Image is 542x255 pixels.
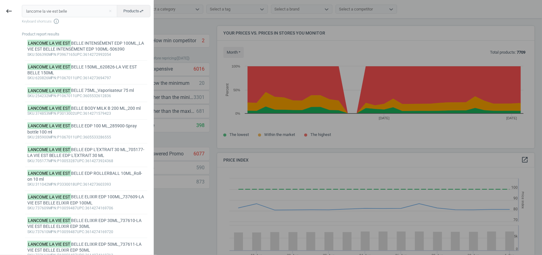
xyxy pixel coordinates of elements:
[27,217,71,224] mark: LANCOME LA VIE EST
[27,52,145,57] div: :506390 :P3967165 :3614272992054
[27,206,34,210] span: sku
[27,241,145,253] div: BELLE ELIXIR EDP 50ML_737611-LA VIE EST BELLE ELIXIR EDP 50ML
[75,76,82,80] span: upc
[27,64,71,70] mark: LANCOME LA VIE EST
[48,52,57,57] span: mpn
[48,76,57,80] span: mpn
[27,182,34,187] span: sku
[75,182,82,187] span: upc
[117,5,150,17] button: Productsswap_horiz
[48,111,57,116] span: mpn
[27,76,145,81] div: :620826 :P1067011 :3614273694797
[27,111,145,116] div: :374853 :P3013002 :3614271579423
[27,194,71,200] mark: LANCOME LA VIE EST
[22,31,153,37] div: Product report results
[22,18,150,24] span: Keyboard shortcuts
[27,230,34,234] span: sku
[27,52,34,57] span: sku
[27,105,145,111] div: BELLE BODY MILK B 200 ML_200 ml
[106,8,115,14] button: Close
[48,159,57,163] span: mpn
[27,146,71,153] mark: LANCOME LA VIE EST
[27,64,145,76] div: BELLE 150ML_620826-LA VIE EST BELLE 150ML
[77,159,85,163] span: upc
[27,122,71,129] mark: LANCOME LA VIE EST
[75,111,82,116] span: upc
[27,170,71,177] mark: LANCOME LA VIE EST
[48,230,57,234] span: mpn
[27,147,145,159] div: BELLE EDP L'EXTRAIT 30 ML_705177-LA VIE EST BELLE EDP L'EXTRAIT 30 ML
[27,111,34,116] span: sku
[27,135,145,140] div: :285900 :P1067011 :3605533286555
[77,206,85,210] span: upc
[27,159,34,163] span: sku
[27,87,71,94] mark: LANCOME LA VIE EST
[27,171,145,183] div: BELLE EDP ROLLERBALL 10ML_Roll-on 10 ml
[2,4,16,19] button: keyboard_backspace
[27,230,145,235] div: :737610 :P10059487 :3614274169720
[48,94,57,98] span: mpn
[27,88,145,93] div: BELLE 75ML_Vaporisateur 75 ml
[75,135,82,139] span: upc
[27,218,145,230] div: BELLE ELIXIR EDP 30ML_737610-LA VIE EST BELLE ELIXIR EDP 30ML
[27,194,145,206] div: BELLE ELIXIR EDP 100ML_737609-LA VIE EST BELLE ELIXIR EDP 100ML
[48,135,57,139] span: mpn
[22,5,118,17] input: Enter the SKU or product name
[123,8,144,14] span: Products
[5,7,13,15] i: keyboard_backspace
[77,230,85,234] span: upc
[75,52,82,57] span: upc
[27,182,145,187] div: :311042 :P3330018 :3614273603393
[139,9,144,14] i: swap_horiz
[27,40,145,52] div: BELLE INTENSÉMENT EDP 100ML_LA VIE EST BELLE INTENSÉMENT EDP 100ML-506390
[48,206,57,210] span: mpn
[27,135,34,139] span: sku
[27,241,71,248] mark: LANCOME LA VIE EST
[27,159,145,164] div: :705177 :P10053287 :3614273924368
[48,182,57,187] span: mpn
[27,94,34,98] span: sku
[27,94,145,99] div: :254232 :P1067011 :3605532612836
[27,105,71,112] mark: LANCOME LA VIE EST
[27,40,71,47] mark: LANCOME LA VIE EST
[53,18,59,24] i: info_outline
[75,94,82,98] span: upc
[27,76,34,80] span: sku
[27,123,145,135] div: BELLE EDP 100 ML_285900-Spray bottle 100 ml
[27,206,145,211] div: :737609 :P10059487 :3614274169706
